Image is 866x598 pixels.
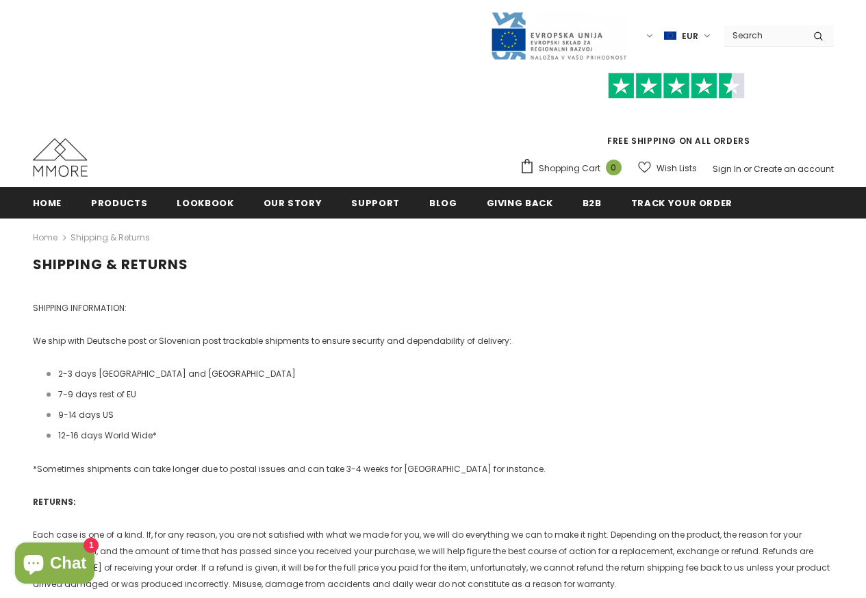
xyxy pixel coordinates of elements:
img: MMORE Cases [33,138,88,177]
span: Track your order [631,197,733,210]
a: Javni Razpis [490,29,627,41]
span: Shipping & Returns [33,255,188,274]
span: Blog [429,197,457,210]
img: Trust Pilot Stars [608,73,745,99]
a: Giving back [487,187,553,218]
span: support [351,197,400,210]
a: Lookbook [177,187,233,218]
p: Each case is one of a kind. If, for any reason, you are not satisfied with what we made for you, ... [33,527,834,593]
li: 12-16 days World Wide* [47,427,834,444]
span: Home [33,197,62,210]
span: or [743,163,752,175]
span: Shopping Cart [539,162,600,175]
a: Home [33,187,62,218]
inbox-online-store-chat: Shopify online store chat [11,543,99,587]
a: Track your order [631,187,733,218]
a: Create an account [754,163,834,175]
span: Shipping & Returns [71,229,150,246]
span: Our Story [264,197,322,210]
a: Wish Lists [638,156,697,180]
li: 9-14 days US [47,407,834,423]
a: Blog [429,187,457,218]
a: Sign In [713,163,741,175]
a: Our Story [264,187,322,218]
p: *Sometimes shipments can take longer due to postal issues and can take 3-4 weeks for [GEOGRAPHIC_... [33,461,834,477]
input: Search Site [724,25,803,45]
iframe: Customer reviews powered by Trustpilot [520,99,834,134]
strong: RETURNS: [33,496,76,508]
img: Javni Razpis [490,11,627,61]
a: Home [33,229,58,246]
a: support [351,187,400,218]
p: We ship with Deutsche post or Slovenian post trackable shipments to ensure security and dependabi... [33,333,834,349]
a: B2B [583,187,602,218]
span: FREE SHIPPING ON ALL ORDERS [520,79,834,147]
span: Lookbook [177,197,233,210]
span: Wish Lists [657,162,697,175]
li: 7-9 days rest of EU [47,386,834,403]
span: 0 [606,160,622,175]
span: Products [91,197,147,210]
span: Giving back [487,197,553,210]
span: B2B [583,197,602,210]
li: 2-3 days [GEOGRAPHIC_DATA] and [GEOGRAPHIC_DATA] [47,366,834,382]
a: Products [91,187,147,218]
span: EUR [682,29,698,43]
a: Shopping Cart 0 [520,158,628,179]
p: SHIPPING INFORMATION: [33,300,834,316]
